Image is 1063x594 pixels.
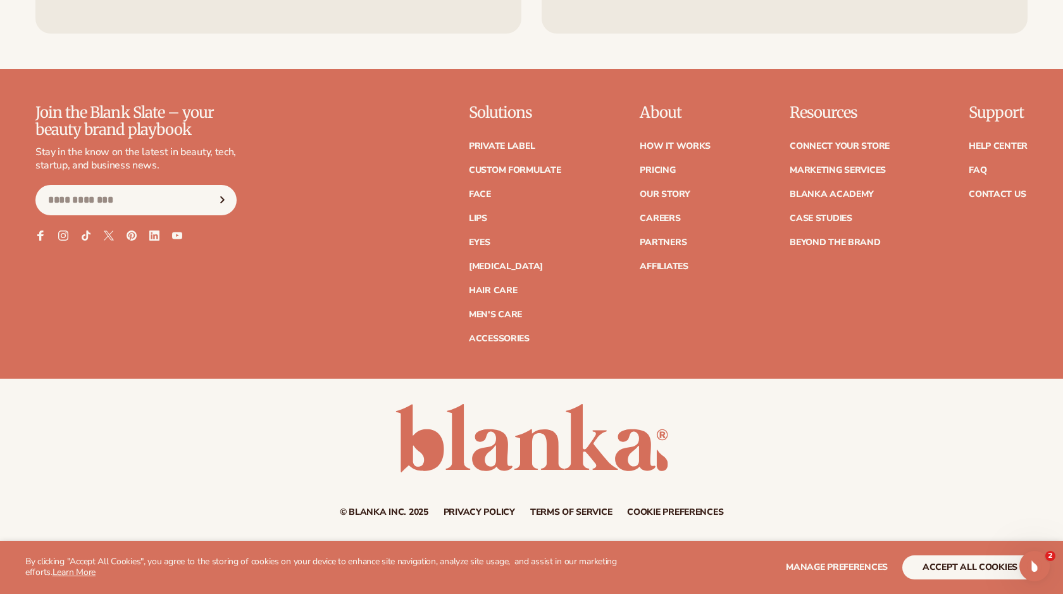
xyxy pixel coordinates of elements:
p: By clicking "Accept All Cookies", you agree to the storing of cookies on your device to enhance s... [25,557,620,578]
p: Resources [790,104,890,121]
a: Learn More [53,566,96,578]
a: Terms of service [530,508,612,517]
a: Marketing services [790,166,886,175]
a: Men's Care [469,310,522,319]
a: Beyond the brand [790,238,881,247]
a: How It Works [640,142,711,151]
button: Manage preferences [786,555,888,579]
a: Face [469,190,491,199]
a: Privacy policy [444,508,515,517]
a: [MEDICAL_DATA] [469,262,543,271]
p: Support [969,104,1028,121]
p: Stay in the know on the latest in beauty, tech, startup, and business news. [35,146,237,172]
a: Partners [640,238,687,247]
a: Lips [469,214,487,223]
span: 2 [1045,551,1055,561]
a: Custom formulate [469,166,561,175]
iframe: Intercom live chat [1019,551,1050,581]
p: Solutions [469,104,561,121]
a: Pricing [640,166,675,175]
a: Help Center [969,142,1028,151]
a: Blanka Academy [790,190,874,199]
button: accept all cookies [902,555,1038,579]
a: Connect your store [790,142,890,151]
a: Our Story [640,190,690,199]
p: Join the Blank Slate – your beauty brand playbook [35,104,237,138]
a: Cookie preferences [627,508,723,517]
a: FAQ [969,166,986,175]
a: Affiliates [640,262,688,271]
p: About [640,104,711,121]
button: Subscribe [208,185,236,215]
a: Hair Care [469,286,517,295]
small: © Blanka Inc. 2025 [340,506,428,518]
span: Manage preferences [786,561,888,573]
a: Accessories [469,334,530,343]
a: Case Studies [790,214,852,223]
a: Eyes [469,238,490,247]
a: Contact Us [969,190,1026,199]
a: Private label [469,142,535,151]
a: Careers [640,214,680,223]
